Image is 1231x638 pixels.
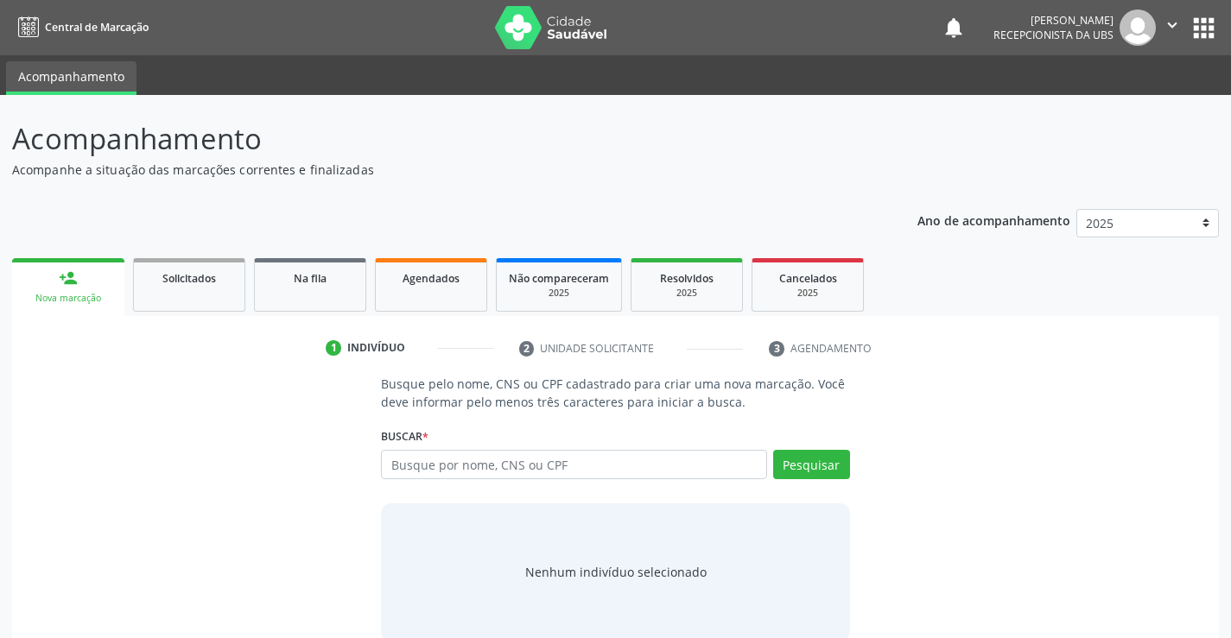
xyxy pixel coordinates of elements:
[509,271,609,286] span: Não compareceram
[1189,13,1219,43] button: apps
[347,340,405,356] div: Indivíduo
[1156,9,1189,46] button: 
[942,16,966,40] button: notifications
[1120,9,1156,46] img: img
[59,268,78,287] div: person_add
[779,271,837,286] span: Cancelados
[525,563,707,581] div: Nenhum indivíduo selecionado
[6,61,136,95] a: Acompanhamento
[644,287,730,300] div: 2025
[294,271,327,286] span: Na fila
[326,340,341,356] div: 1
[509,287,609,300] div: 2025
[162,271,216,286] span: Solicitados
[1163,16,1182,35] i: 
[12,117,857,161] p: Acompanhamento
[381,423,428,450] label: Buscar
[773,450,850,479] button: Pesquisar
[381,450,766,479] input: Busque por nome, CNS ou CPF
[381,375,849,411] p: Busque pelo nome, CNS ou CPF cadastrado para criar uma nova marcação. Você deve informar pelo men...
[45,20,149,35] span: Central de Marcação
[12,13,149,41] a: Central de Marcação
[660,271,714,286] span: Resolvidos
[12,161,857,179] p: Acompanhe a situação das marcações correntes e finalizadas
[993,13,1114,28] div: [PERSON_NAME]
[993,28,1114,42] span: Recepcionista da UBS
[765,287,851,300] div: 2025
[403,271,460,286] span: Agendados
[24,292,112,305] div: Nova marcação
[917,209,1070,231] p: Ano de acompanhamento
